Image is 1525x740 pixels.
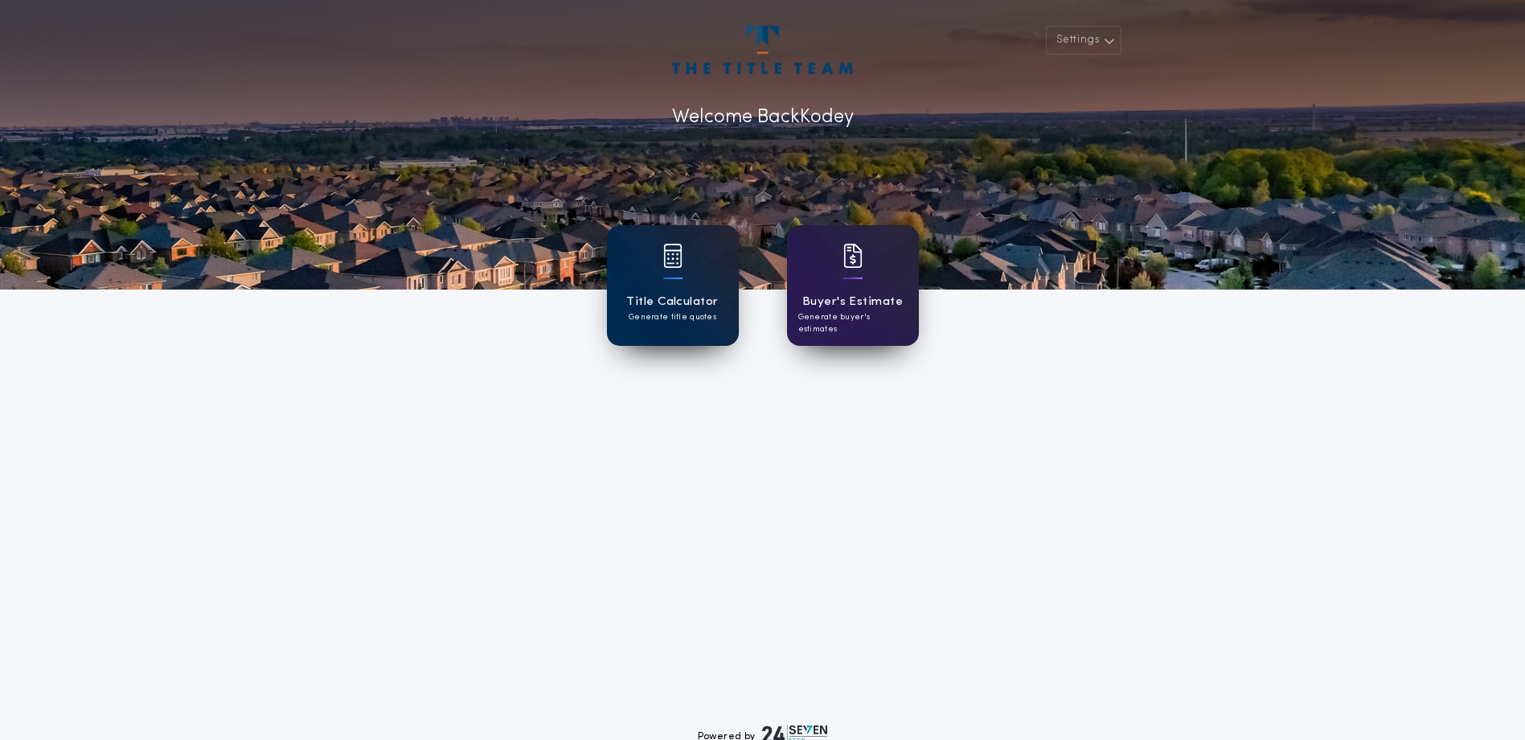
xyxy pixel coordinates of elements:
[802,293,903,311] h1: Buyer's Estimate
[843,244,863,268] img: card icon
[629,311,716,323] p: Generate title quotes
[672,26,852,74] img: account-logo
[607,225,739,346] a: card iconTitle CalculatorGenerate title quotes
[663,244,683,268] img: card icon
[626,293,718,311] h1: Title Calculator
[672,103,854,132] p: Welcome Back Kodey
[798,311,908,335] p: Generate buyer's estimates
[1046,26,1121,55] button: Settings
[787,225,919,346] a: card iconBuyer's EstimateGenerate buyer's estimates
